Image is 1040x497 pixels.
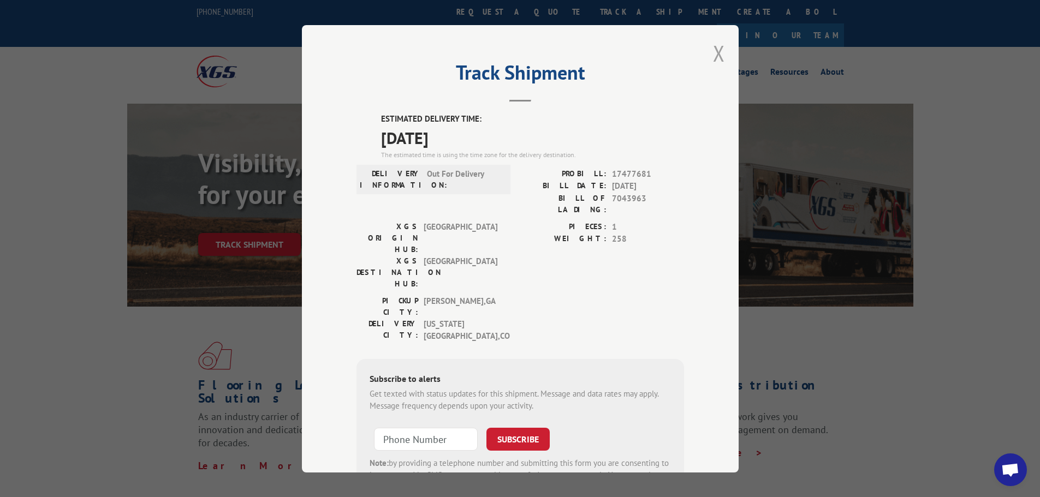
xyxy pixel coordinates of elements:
label: BILL OF LADING: [520,192,607,215]
div: by providing a telephone number and submitting this form you are consenting to be contacted by SM... [370,457,671,494]
label: PROBILL: [520,167,607,180]
h2: Track Shipment [356,65,684,86]
span: [PERSON_NAME] , GA [424,295,497,318]
span: [US_STATE][GEOGRAPHIC_DATA] , CO [424,318,497,342]
span: Out For Delivery [427,167,501,190]
button: Close modal [713,39,725,68]
label: BILL DATE: [520,180,607,193]
span: [DATE] [612,180,684,193]
span: 258 [612,233,684,245]
label: ESTIMATED DELIVERY TIME: [381,113,684,125]
label: PIECES: [520,220,607,233]
strong: Note: [370,457,389,468]
label: XGS DESTINATION HUB: [356,255,418,289]
div: Subscribe to alerts [370,372,671,387]
label: DELIVERY CITY: [356,318,418,342]
span: 1 [612,220,684,233]
div: Open chat [994,453,1027,486]
label: XGS ORIGIN HUB: [356,220,418,255]
div: The estimated time is using the time zone for the delivery destination. [381,149,684,159]
span: 7043963 [612,192,684,215]
span: [GEOGRAPHIC_DATA] [424,255,497,289]
div: Get texted with status updates for this shipment. Message and data rates may apply. Message frequ... [370,387,671,412]
button: SUBSCRIBE [486,427,550,450]
label: DELIVERY INFORMATION: [360,167,421,190]
span: [DATE] [381,125,684,149]
label: WEIGHT: [520,233,607,245]
span: [GEOGRAPHIC_DATA] [424,220,497,255]
label: PICKUP CITY: [356,295,418,318]
span: 17477681 [612,167,684,180]
input: Phone Number [374,427,478,450]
